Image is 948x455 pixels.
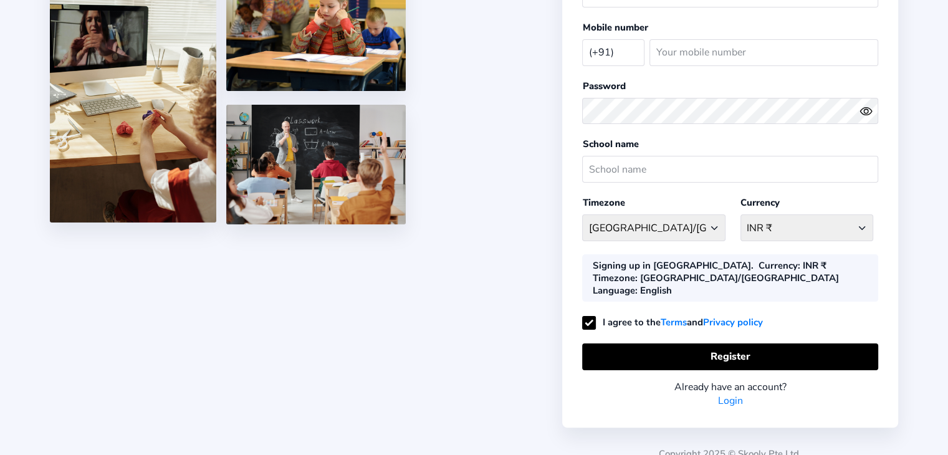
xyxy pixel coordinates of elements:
[592,272,634,284] b: Timezone
[582,80,625,92] label: Password
[859,105,878,118] button: eye outlineeye off outline
[582,138,638,150] label: School name
[758,259,826,272] div: : INR ₹
[649,39,878,66] input: Your mobile number
[582,343,878,370] button: Register
[740,196,780,209] label: Currency
[582,196,625,209] label: Timezone
[859,105,873,118] ion-icon: eye outline
[582,156,878,183] input: School name
[582,380,878,394] div: Already have an account?
[592,284,634,297] b: Language
[582,21,648,34] label: Mobile number
[226,105,406,224] img: 5.png
[660,315,686,330] a: Terms
[758,259,797,272] b: Currency
[592,259,753,272] div: Signing up in [GEOGRAPHIC_DATA].
[592,284,671,297] div: : English
[702,315,762,330] a: Privacy policy
[582,316,762,328] label: I agree to the and
[592,272,838,284] div: : [GEOGRAPHIC_DATA]/[GEOGRAPHIC_DATA]
[718,394,743,408] a: Login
